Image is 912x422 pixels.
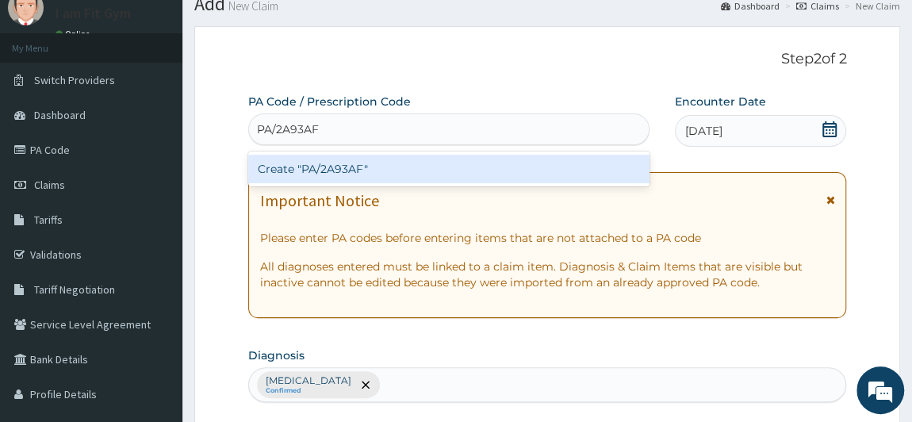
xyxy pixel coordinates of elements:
a: Online [56,29,94,40]
div: Minimize live chat window [260,8,298,46]
span: We're online! [92,116,219,276]
h1: Important Notice [260,192,379,209]
label: Encounter Date [675,94,766,109]
p: Step 2 of 2 [248,51,847,68]
span: Claims [34,178,65,192]
div: Create "PA/2A93AF" [248,155,650,183]
textarea: Type your message and hit 'Enter' [8,266,302,321]
p: Please enter PA codes before entering items that are not attached to a PA code [260,230,835,246]
div: Chat with us now [82,89,266,109]
span: Tariffs [34,213,63,227]
span: Dashboard [34,108,86,122]
span: Switch Providers [34,73,115,87]
p: All diagnoses entered must be linked to a claim item. Diagnosis & Claim Items that are visible bu... [260,259,835,290]
span: Tariff Negotiation [34,282,115,297]
span: [DATE] [685,123,722,139]
p: I am Fit Gym [56,6,131,21]
img: d_794563401_company_1708531726252_794563401 [29,79,64,119]
label: Diagnosis [248,347,305,363]
label: PA Code / Prescription Code [248,94,411,109]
